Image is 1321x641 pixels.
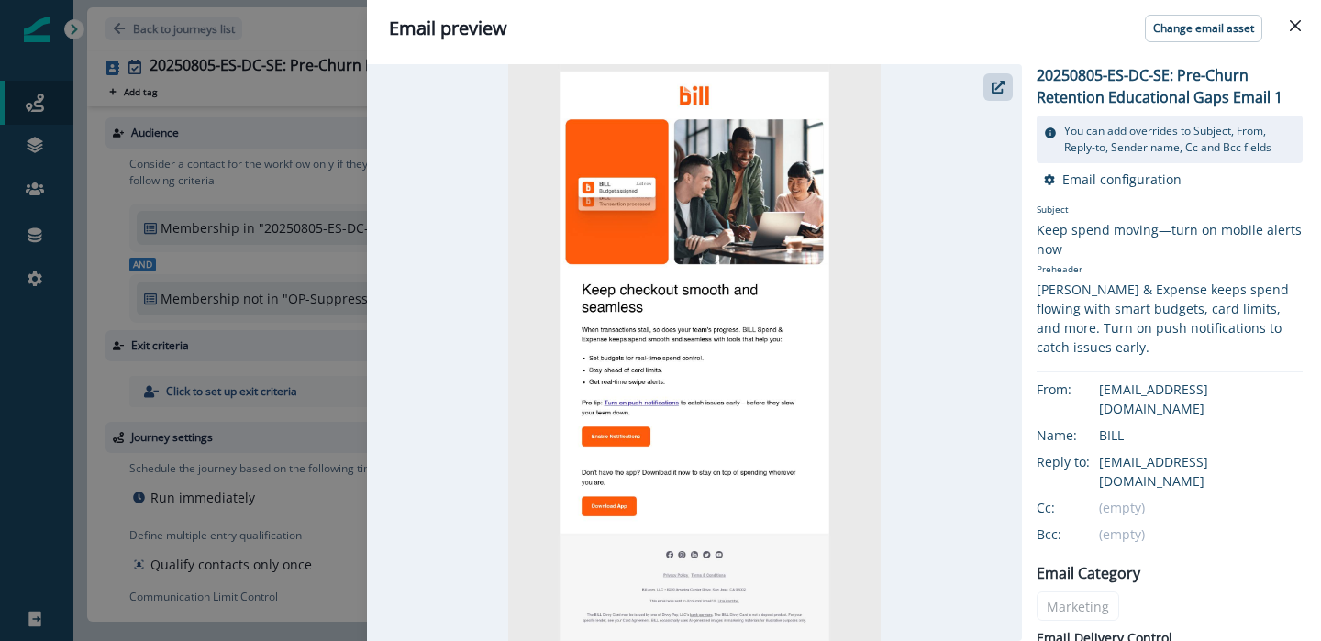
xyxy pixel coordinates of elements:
[1099,425,1303,445] div: BILL
[1099,452,1303,491] div: [EMAIL_ADDRESS][DOMAIN_NAME]
[1037,259,1303,280] p: Preheader
[1044,171,1182,188] button: Email configuration
[1099,525,1303,544] div: (empty)
[1037,380,1128,399] div: From:
[1037,452,1128,471] div: Reply to:
[1037,203,1303,220] p: Subject
[1099,498,1303,517] div: (empty)
[508,64,881,641] img: email asset unavailable
[389,15,1299,42] div: Email preview
[1037,525,1128,544] div: Bcc:
[1064,123,1295,156] p: You can add overrides to Subject, From, Reply-to, Sender name, Cc and Bcc fields
[1062,171,1182,188] p: Email configuration
[1037,64,1303,108] p: 20250805-ES-DC-SE: Pre-Churn Retention Educational Gaps Email 1
[1037,425,1128,445] div: Name:
[1037,280,1303,357] div: [PERSON_NAME] & Expense keeps spend flowing with smart budgets, card limits, and more. Turn on pu...
[1281,11,1310,40] button: Close
[1037,498,1128,517] div: Cc:
[1037,220,1303,259] div: Keep spend moving—turn on mobile alerts now
[1099,380,1303,418] div: [EMAIL_ADDRESS][DOMAIN_NAME]
[1037,562,1140,584] p: Email Category
[1153,22,1254,35] p: Change email asset
[1145,15,1262,42] button: Change email asset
